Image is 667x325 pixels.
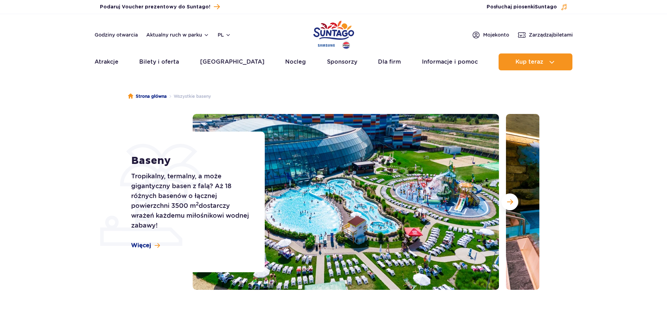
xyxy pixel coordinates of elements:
[131,242,160,249] a: Więcej
[501,193,518,210] button: Następny slajd
[327,53,357,70] a: Sponsorzy
[499,53,572,70] button: Kup teraz
[95,53,118,70] a: Atrakcje
[313,18,354,50] a: Park of Poland
[515,59,543,65] span: Kup teraz
[131,242,151,249] span: Więcej
[487,4,567,11] button: Posłuchaj piosenkiSuntago
[95,31,138,38] a: Godziny otwarcia
[167,93,211,100] li: Wszystkie baseny
[422,53,478,70] a: Informacje i pomoc
[146,32,209,38] button: Aktualny ruch w parku
[131,154,249,167] h1: Baseny
[535,5,557,9] span: Suntago
[200,53,264,70] a: [GEOGRAPHIC_DATA]
[196,201,199,206] sup: 2
[378,53,401,70] a: Dla firm
[218,31,231,38] button: pl
[529,31,573,38] span: Zarządzaj biletami
[128,93,167,100] a: Strona główna
[100,4,210,11] span: Podaruj Voucher prezentowy do Suntago!
[483,31,509,38] span: Moje konto
[285,53,306,70] a: Nocleg
[518,31,573,39] a: Zarządzajbiletami
[487,4,557,11] span: Posłuchaj piosenki
[472,31,509,39] a: Mojekonto
[100,2,220,12] a: Podaruj Voucher prezentowy do Suntago!
[139,53,179,70] a: Bilety i oferta
[193,114,499,290] img: Zewnętrzna część Suntago z basenami i zjeżdżalniami, otoczona leżakami i zielenią
[131,171,249,230] p: Tropikalny, termalny, a może gigantyczny basen z falą? Aż 18 różnych basenów o łącznej powierzchn...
